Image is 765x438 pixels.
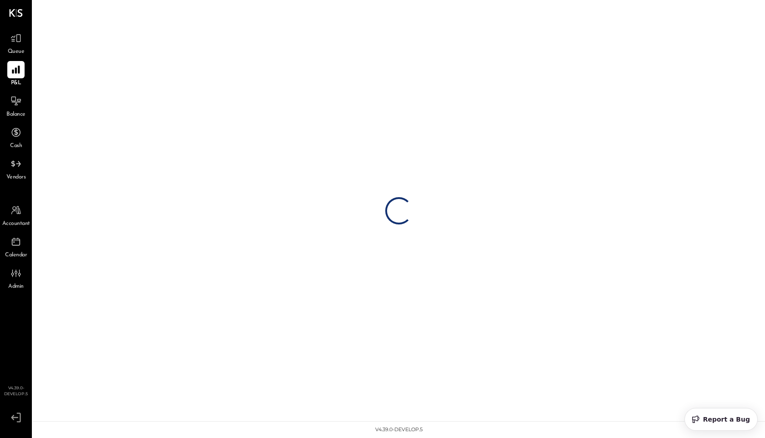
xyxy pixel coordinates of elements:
[0,233,31,260] a: Calendar
[6,173,26,182] span: Vendors
[0,61,31,87] a: P&L
[0,155,31,182] a: Vendors
[2,220,30,228] span: Accountant
[10,142,22,150] span: Cash
[6,111,25,119] span: Balance
[8,283,24,291] span: Admin
[0,265,31,291] a: Admin
[5,251,27,260] span: Calendar
[0,124,31,150] a: Cash
[0,92,31,119] a: Balance
[11,79,21,87] span: P&L
[0,30,31,56] a: Queue
[8,48,25,56] span: Queue
[375,426,423,433] div: v 4.39.0-develop.5
[0,202,31,228] a: Accountant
